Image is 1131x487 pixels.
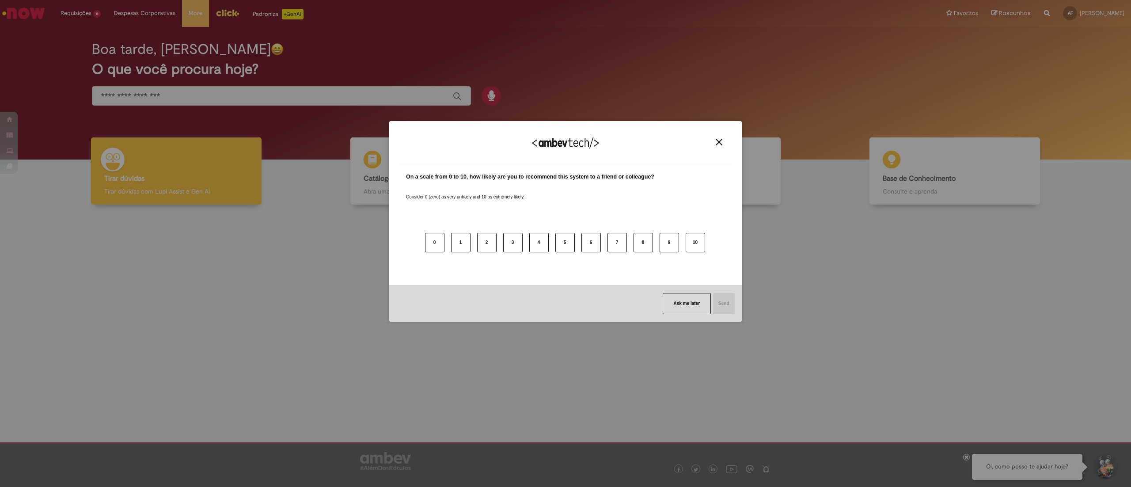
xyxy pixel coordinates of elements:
[425,233,444,252] button: 0
[607,233,627,252] button: 7
[555,233,575,252] button: 5
[406,183,524,200] label: Consider 0 (zero) as very unlikely and 10 as extremely likely.
[713,138,725,146] button: Close
[451,233,471,252] button: 1
[503,233,523,252] button: 3
[532,137,599,148] img: Logo Ambevtech
[529,233,549,252] button: 4
[477,233,497,252] button: 2
[660,233,679,252] button: 9
[406,173,654,181] label: On a scale from 0 to 10, how likely are you to recommend this system to a friend or colleague?
[581,233,601,252] button: 6
[663,293,711,314] button: Ask me later
[686,233,705,252] button: 10
[634,233,653,252] button: 8
[716,139,722,145] img: Close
